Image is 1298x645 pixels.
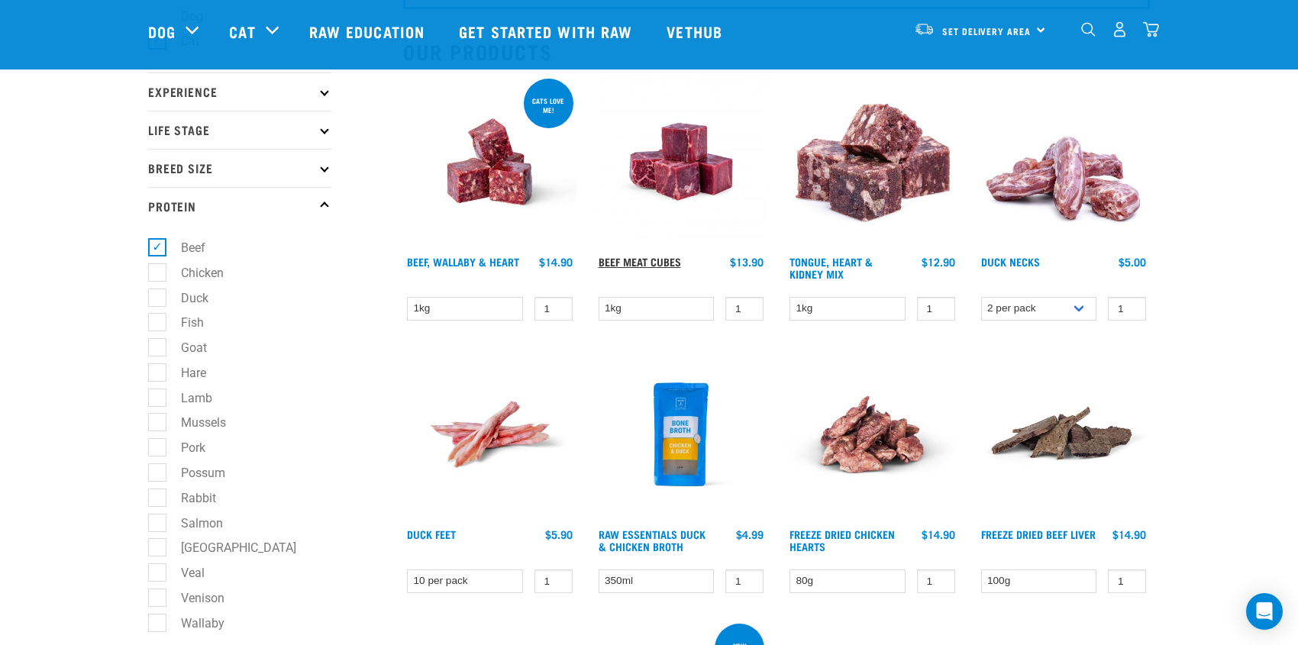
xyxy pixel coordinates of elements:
[595,348,768,521] img: RE Product Shoot 2023 Nov8793 1
[157,489,222,508] label: Rabbit
[977,348,1151,521] img: Stack Of Freeze Dried Beef Liver For Pets
[534,297,573,321] input: 1
[651,1,741,62] a: Vethub
[403,348,576,521] img: Raw Essentials Duck Feet Raw Meaty Bones For Dogs
[148,149,331,187] p: Breed Size
[148,187,331,225] p: Protein
[786,76,959,249] img: 1167 Tongue Heart Kidney Mix 01
[534,569,573,593] input: 1
[914,22,935,36] img: van-moving.png
[157,263,230,282] label: Chicken
[917,569,955,593] input: 1
[444,1,651,62] a: Get started with Raw
[545,528,573,540] div: $5.90
[1246,593,1283,630] div: Open Intercom Messenger
[157,514,229,533] label: Salmon
[157,389,218,408] label: Lamb
[977,76,1151,249] img: Pile Of Duck Necks For Pets
[725,569,764,593] input: 1
[922,528,955,540] div: $14.90
[595,76,768,249] img: Beef Meat Cubes 1669
[407,259,519,264] a: Beef, Wallaby & Heart
[725,297,764,321] input: 1
[599,531,706,549] a: Raw Essentials Duck & Chicken Broth
[730,256,764,268] div: $13.90
[157,413,232,432] label: Mussels
[157,313,210,332] label: Fish
[981,259,1040,264] a: Duck Necks
[148,73,331,111] p: Experience
[1112,21,1128,37] img: user.png
[917,297,955,321] input: 1
[922,256,955,268] div: $12.90
[736,528,764,540] div: $4.99
[789,531,895,549] a: Freeze Dried Chicken Hearts
[786,348,959,521] img: FD Chicken Hearts
[599,259,681,264] a: Beef Meat Cubes
[157,363,212,382] label: Hare
[157,538,302,557] label: [GEOGRAPHIC_DATA]
[1108,569,1146,593] input: 1
[229,20,255,43] a: Cat
[148,111,331,149] p: Life Stage
[539,256,573,268] div: $14.90
[157,289,215,308] label: Duck
[1119,256,1146,268] div: $5.00
[294,1,444,62] a: Raw Education
[1112,528,1146,540] div: $14.90
[407,531,456,537] a: Duck Feet
[981,531,1096,537] a: Freeze Dried Beef Liver
[157,238,211,257] label: Beef
[789,259,873,276] a: Tongue, Heart & Kidney Mix
[1108,297,1146,321] input: 1
[157,589,231,608] label: Venison
[524,89,573,121] div: Cats love me!
[157,338,213,357] label: Goat
[1081,22,1096,37] img: home-icon-1@2x.png
[157,438,211,457] label: Pork
[157,614,231,633] label: Wallaby
[942,28,1031,34] span: Set Delivery Area
[157,563,211,582] label: Veal
[148,20,176,43] a: Dog
[403,76,576,249] img: Raw Essentials 2024 July2572 Beef Wallaby Heart
[157,463,231,482] label: Possum
[1143,21,1159,37] img: home-icon@2x.png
